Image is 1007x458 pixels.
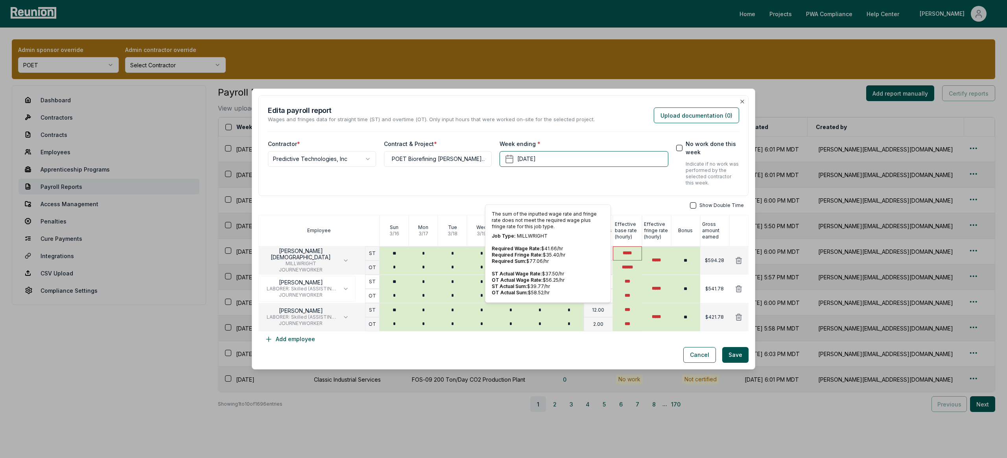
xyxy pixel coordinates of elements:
p: [PERSON_NAME] [265,308,336,314]
p: [PERSON_NAME][DEMOGRAPHIC_DATA] [265,248,336,260]
span: LABORER: Skilled (ASSISTING SKILLED CRAFT JOURNEYMAN) [265,314,336,320]
p: OT [369,321,376,327]
span: JOURNEYWORKER [265,320,336,327]
p: ST [369,250,376,257]
label: Contractor [268,140,300,148]
span: MILLWRIGHT [265,260,336,267]
span: JOURNEYWORKER [265,292,336,298]
p: OT [369,264,376,271]
p: Tue [448,224,457,231]
button: Add employee [258,331,321,347]
p: $421.78 [705,314,724,320]
p: Employee [307,227,331,234]
button: Upload documentation (0) [654,107,739,123]
label: Week ending [500,140,540,148]
p: 2.00 [593,321,603,327]
p: ST [369,307,376,313]
p: Wages and fringes data for straight time (ST) and overtime (OT). Only input hours that were worke... [268,116,595,124]
p: Effective base rate (hourly) [615,221,642,240]
p: OT [369,293,376,299]
p: $541.78 [705,286,724,292]
label: No work done this week [686,140,739,156]
p: Effective fringe rate (hourly) [644,221,671,240]
p: $594.28 [705,257,724,264]
h2: Edit a payroll report [268,105,595,116]
p: [PERSON_NAME] [265,279,336,286]
p: 3 / 19 [477,231,487,237]
p: 3 / 17 [419,231,428,237]
p: 3 / 16 [389,231,399,237]
p: 12.00 [592,307,604,313]
p: 3 / 18 [448,231,457,237]
label: Contract & Project [384,140,437,148]
span: Show Double Time [699,202,744,209]
p: ST [369,279,376,285]
p: Gross amount earned [702,221,729,240]
p: Mon [418,224,428,231]
p: Sun [390,224,398,231]
p: Bonus [678,227,693,234]
span: LABORER: Skilled (ASSISTING SKILLED CRAFT JOURNEYMAN) [265,286,336,292]
p: Wed [476,224,487,231]
button: Cancel [683,347,716,363]
span: JOURNEYWORKER [265,267,336,273]
button: Save [722,347,749,363]
p: Indicate if no work was performed by the selected contractor this week. [686,161,739,186]
button: [DATE] [500,151,668,167]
